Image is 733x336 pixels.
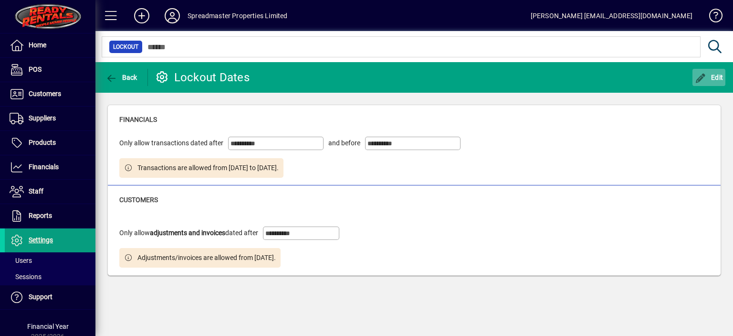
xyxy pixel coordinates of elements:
button: Back [103,69,140,86]
a: Reports [5,204,95,228]
div: Lockout Dates [155,70,250,85]
span: Support [29,293,52,301]
span: Financials [119,116,157,123]
span: Customers [119,196,158,204]
span: Lockout [113,42,138,52]
button: Edit [692,69,726,86]
span: Products [29,139,56,146]
span: Financial Year [27,323,69,330]
a: Knowledge Base [702,2,721,33]
a: Home [5,33,95,57]
span: Users [10,257,32,264]
span: Settings [29,236,53,244]
span: Staff [29,187,43,195]
button: Add [126,7,157,24]
span: Only allow transactions dated after [119,138,223,148]
a: Suppliers [5,107,95,130]
a: Customers [5,82,95,106]
span: Suppliers [29,114,56,122]
a: Staff [5,180,95,204]
button: Profile [157,7,188,24]
a: Products [5,131,95,155]
span: Edit [695,74,723,81]
span: Only allow dated after [119,228,258,238]
div: Spreadmaster Properties Limited [188,8,287,23]
a: Financials [5,155,95,179]
span: Customers [29,90,61,98]
a: Sessions [5,269,95,285]
span: Financials [29,163,59,171]
span: Home [29,41,46,49]
span: Sessions [10,273,42,281]
b: adjustments and invoices [150,229,225,237]
span: Back [105,74,137,81]
span: POS [29,65,42,73]
span: Transactions are allowed from [DATE] to [DATE]. [137,163,279,173]
div: [PERSON_NAME] [EMAIL_ADDRESS][DOMAIN_NAME] [531,8,692,23]
a: Users [5,252,95,269]
a: POS [5,58,95,82]
span: Adjustments/invoices are allowed from [DATE]. [137,253,276,263]
a: Support [5,285,95,309]
span: and before [328,138,360,148]
span: Reports [29,212,52,219]
app-page-header-button: Back [95,69,148,86]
